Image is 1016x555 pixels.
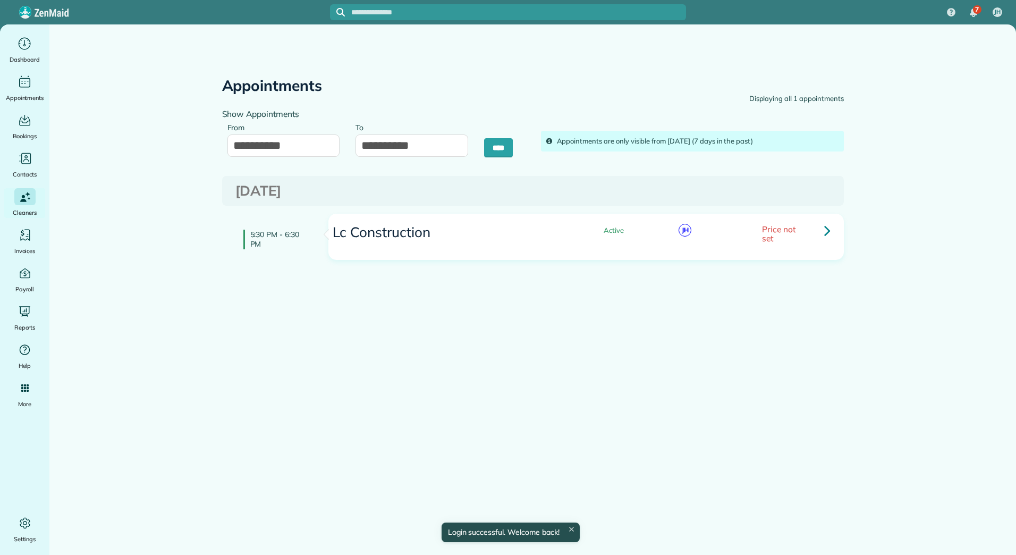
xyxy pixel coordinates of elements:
span: Active [595,227,624,234]
label: From [227,117,250,137]
span: Settings [14,534,36,544]
a: Payroll [4,265,45,295]
a: Settings [4,515,45,544]
a: Appointments [4,73,45,103]
div: Displaying all 1 appointments [749,94,844,104]
svg: Focus search [336,8,345,16]
span: Payroll [15,284,35,295]
h3: Lc Construction [332,225,566,240]
h4: 5:30 PM - 6:30 PM [243,230,312,249]
span: Help [19,360,31,371]
span: Cleaners [13,207,37,218]
span: Dashboard [10,54,40,65]
span: Price not set [762,224,795,243]
span: Bookings [13,131,37,141]
span: JH [679,224,691,237]
button: Focus search [330,8,345,16]
span: JH [994,8,1001,16]
a: Reports [4,303,45,333]
div: Login successful. Welcome back! [441,523,579,542]
span: More [18,399,31,409]
a: Contacts [4,150,45,180]
span: 7 [975,5,979,14]
a: Bookings [4,112,45,141]
div: Appointments are only visible from [DATE] (7 days in the past) [557,136,839,147]
span: Contacts [13,169,37,180]
div: 7 unread notifications [962,1,985,24]
span: Invoices [14,246,36,256]
h3: [DATE] [235,183,831,199]
a: Dashboard [4,35,45,65]
a: Invoices [4,226,45,256]
a: Cleaners [4,188,45,218]
h2: Appointments [222,78,323,94]
span: Appointments [6,93,44,103]
a: Help [4,341,45,371]
span: Reports [14,322,36,333]
label: To [355,117,369,137]
h4: Show Appointments [222,110,525,119]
